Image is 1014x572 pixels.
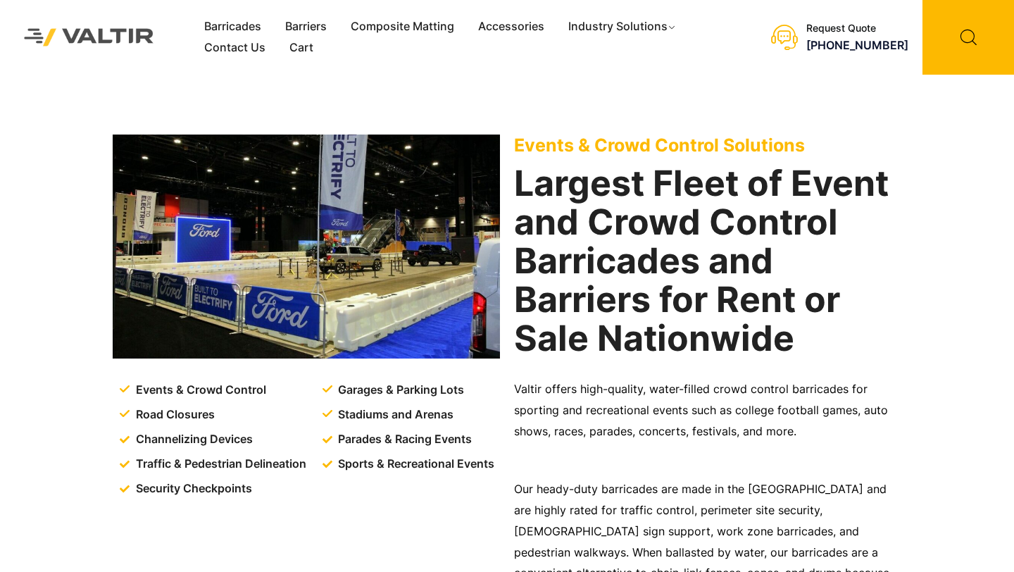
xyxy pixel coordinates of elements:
[132,478,252,499] span: Security Checkpoints
[277,37,325,58] a: Cart
[806,38,908,52] a: [PHONE_NUMBER]
[11,15,168,59] img: Valtir Rentals
[514,135,901,156] p: Events & Crowd Control Solutions
[556,16,689,37] a: Industry Solutions
[514,379,901,442] p: Valtir offers high-quality, water-filled crowd control barricades for sporting and recreational e...
[334,429,472,450] span: Parades & Racing Events
[192,37,277,58] a: Contact Us
[334,454,494,475] span: Sports & Recreational Events
[132,380,266,401] span: Events & Crowd Control
[334,404,453,425] span: Stadiums and Arenas
[132,404,215,425] span: Road Closures
[334,380,464,401] span: Garages & Parking Lots
[192,16,273,37] a: Barricades
[466,16,556,37] a: Accessories
[806,23,908,35] div: Request Quote
[339,16,466,37] a: Composite Matting
[132,454,306,475] span: Traffic & Pedestrian Delineation
[514,164,901,358] h2: Largest Fleet of Event and Crowd Control Barricades and Barriers for Rent or Sale Nationwide
[132,429,253,450] span: Channelizing Devices
[273,16,339,37] a: Barriers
